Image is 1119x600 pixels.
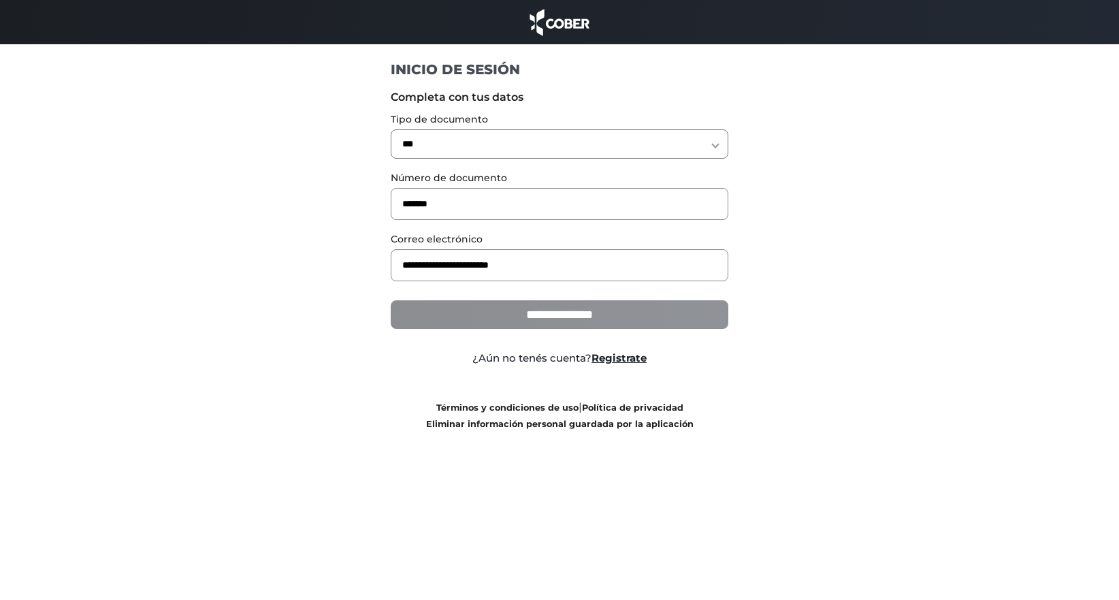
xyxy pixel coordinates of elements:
img: cober_marca.png [526,7,593,37]
label: Correo electrónico [391,232,729,247]
label: Número de documento [391,171,729,185]
div: ¿Aún no tenés cuenta? [380,351,739,366]
a: Registrate [591,351,647,364]
h1: INICIO DE SESIÓN [391,61,729,78]
a: Eliminar información personal guardada por la aplicación [426,419,694,429]
div: | [380,399,739,432]
a: Política de privacidad [582,402,683,413]
a: Términos y condiciones de uso [436,402,579,413]
label: Completa con tus datos [391,89,729,106]
label: Tipo de documento [391,112,729,127]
